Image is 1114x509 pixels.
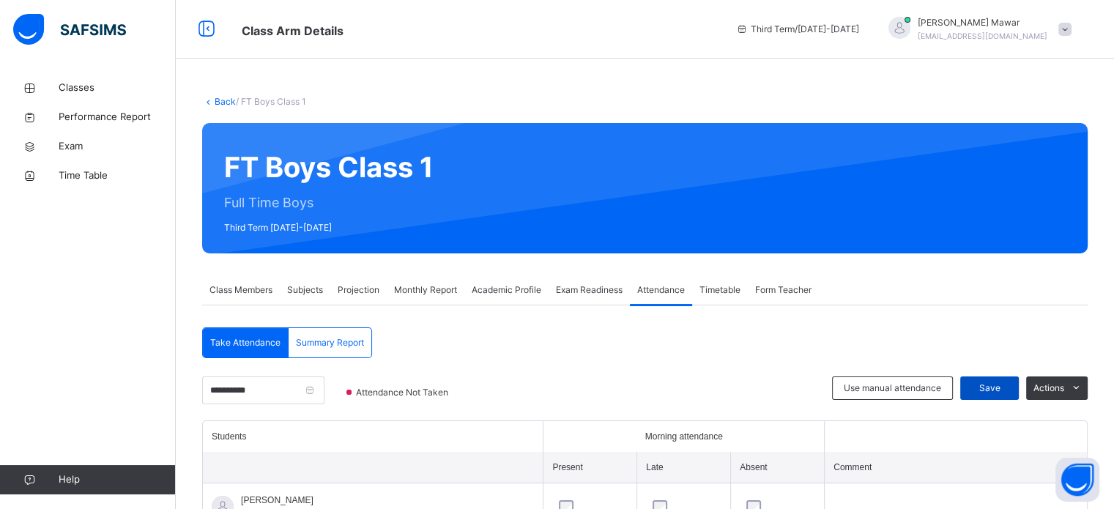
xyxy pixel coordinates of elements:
[203,421,543,452] th: Students
[874,16,1079,42] div: Hafiz AbdullahMawar
[731,452,825,483] th: Absent
[354,386,453,399] span: Attendance Not Taken
[210,336,281,349] span: Take Attendance
[472,283,541,297] span: Academic Profile
[825,452,1087,483] th: Comment
[241,494,313,507] span: [PERSON_NAME]
[236,96,306,107] span: / FT Boys Class 1
[637,452,731,483] th: Late
[971,382,1008,395] span: Save
[918,31,1047,40] span: [EMAIL_ADDRESS][DOMAIN_NAME]
[918,16,1047,29] span: [PERSON_NAME] Mawar
[215,96,236,107] a: Back
[59,472,175,487] span: Help
[394,283,457,297] span: Monthly Report
[736,23,859,36] span: session/term information
[209,283,272,297] span: Class Members
[338,283,379,297] span: Projection
[59,81,176,95] span: Classes
[1033,382,1064,395] span: Actions
[844,382,941,395] span: Use manual attendance
[296,336,364,349] span: Summary Report
[287,283,323,297] span: Subjects
[1055,458,1099,502] button: Open asap
[699,283,740,297] span: Timetable
[755,283,812,297] span: Form Teacher
[59,110,176,125] span: Performance Report
[645,430,723,443] span: Morning attendance
[59,168,176,183] span: Time Table
[637,283,685,297] span: Attendance
[59,139,176,154] span: Exam
[13,14,126,45] img: safsims
[556,283,623,297] span: Exam Readiness
[543,452,637,483] th: Present
[242,23,344,38] span: Class Arm Details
